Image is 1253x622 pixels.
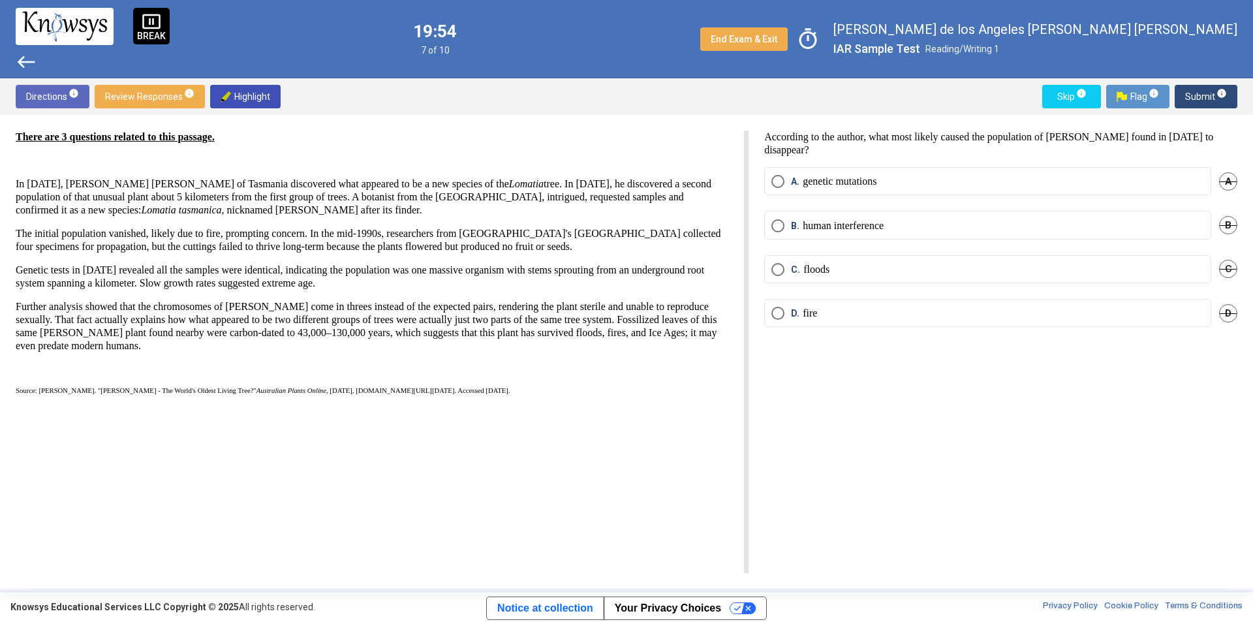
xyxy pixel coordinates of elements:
p: Genetic tests in [DATE] revealed all the samples were identical, indicating the population was on... [16,264,728,290]
img: knowsys-logo.png [22,11,107,41]
em: Lomatia tasmanica [141,204,221,215]
p: human interference [803,219,884,232]
strong: There are 3 questions related to this passage. [16,131,215,142]
span: End Exam & Exit [711,34,777,44]
button: highlighter-img.pngHighlight [210,85,281,108]
p: Further analysis showed that the chromosomes of [PERSON_NAME] come in threes instead of the expec... [16,300,728,352]
a: Notice at collection [487,597,604,619]
span: A [1219,172,1237,191]
p: The initial population vanished, likely due to fire, prompting concern. In the mid-1990s, researc... [16,227,728,253]
span: info [1076,88,1087,99]
div: All rights reserved. [10,600,315,614]
span: Submit [1185,85,1227,108]
span: timer [793,24,823,54]
button: Flag.pngFlaginfo [1106,85,1169,108]
span: info [1216,88,1227,99]
h6: Source: [PERSON_NAME]. "[PERSON_NAME] - The World's Oldest Living Tree?" , [DATE], [DOMAIN_NAME][... [16,386,728,395]
span: pause_presentation [142,12,161,31]
label: [PERSON_NAME] de los Angeles [PERSON_NAME] [PERSON_NAME] [833,21,1237,38]
p: According to the author, what most likely caused the population of [PERSON_NAME] found in [DATE] ... [764,131,1237,157]
span: D. [791,307,803,320]
span: Skip [1053,85,1091,108]
strong: Knowsys Educational Services LLC Copyright © 2025 [10,602,239,612]
span: Review Responses [105,85,194,108]
span: A. [791,175,803,188]
p: floods [803,263,829,276]
span: D [1219,304,1237,322]
span: Reading/Writing 1 [925,44,999,54]
span: info [69,88,79,99]
span: Flag [1117,85,1159,108]
p: fire [803,307,817,320]
span: C. [791,263,803,276]
button: Your Privacy Choices [604,597,766,619]
span: B [1219,216,1237,234]
button: Directionsinfo [16,85,89,108]
label: 19:54 [413,23,457,40]
span: info [184,88,194,99]
img: Flag.png [1117,91,1127,102]
img: highlighter-img.png [221,91,231,102]
button: Skipinfo [1042,85,1101,108]
mat-radio-group: Select an option [764,167,1237,343]
label: IAR Sample Test [833,40,920,57]
span: Directions [26,85,79,108]
em: Lomatia [509,178,544,189]
span: 7 of 10 [413,45,457,55]
p: In [DATE], [PERSON_NAME] [PERSON_NAME] of Tasmania discovered what appeared to be a new species o... [16,178,728,217]
span: info [1149,88,1159,99]
span: C [1219,260,1237,278]
button: End Exam & Exit [700,27,788,51]
a: Cookie Policy [1104,600,1158,614]
span: B. [791,219,803,232]
a: Terms & Conditions [1165,600,1243,614]
span: Highlight [221,85,270,108]
span: west [16,52,37,72]
button: Review Responsesinfo [95,85,205,108]
p: genetic mutations [803,175,876,188]
button: Submitinfo [1175,85,1237,108]
p: BREAK [137,31,166,40]
a: Privacy Policy [1043,600,1098,614]
em: Australian Plants Online [256,386,326,394]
